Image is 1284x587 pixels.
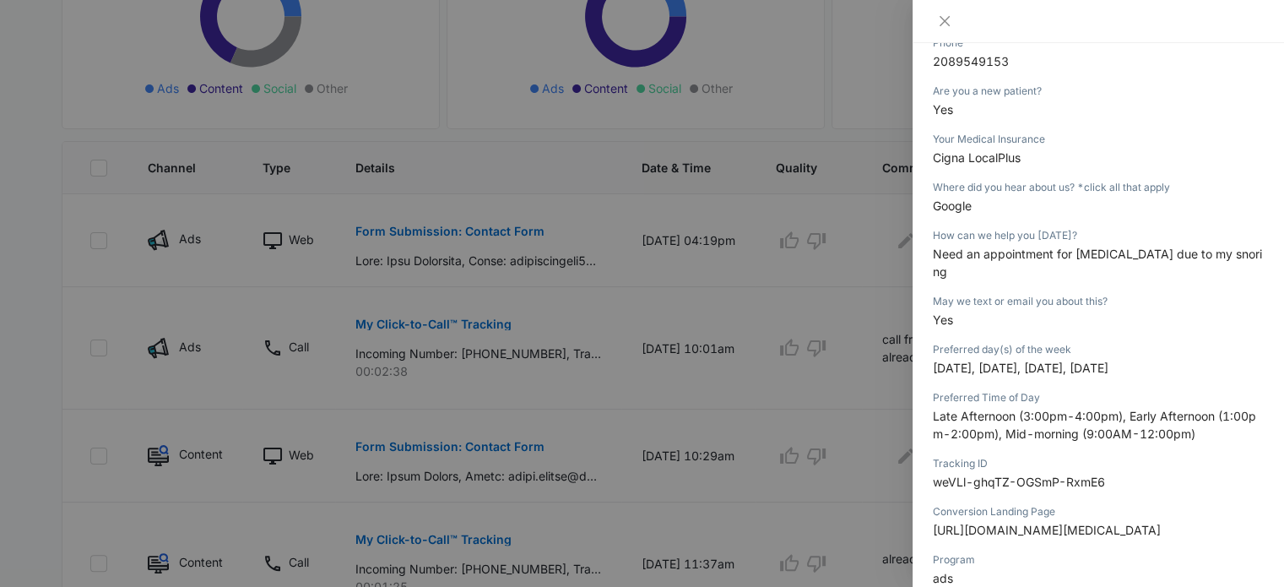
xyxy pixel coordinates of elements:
button: Close [933,14,956,29]
div: Your Medical Insurance [933,132,1264,147]
span: weVLl-ghqTZ-OGSmP-RxmE6 [933,475,1105,489]
div: How can we help you [DATE]? [933,228,1264,243]
div: Preferred day(s) of the week [933,342,1264,357]
span: [URL][DOMAIN_NAME][MEDICAL_DATA] [933,523,1161,537]
span: Need an appointment for [MEDICAL_DATA] due to my snoring [933,247,1262,279]
span: Yes [933,313,953,327]
div: Tracking ID [933,456,1264,471]
div: Conversion Landing Page [933,504,1264,519]
span: Google [933,198,972,213]
div: Where did you hear about us? *click all that apply [933,180,1264,195]
div: Are you a new patient? [933,84,1264,99]
span: Yes [933,102,953,117]
span: 2089549153 [933,54,1009,68]
div: May we text or email you about this? [933,294,1264,309]
div: Preferred Time of Day [933,390,1264,405]
span: ads [933,571,953,585]
span: Cigna LocalPlus [933,150,1021,165]
div: Program [933,552,1264,568]
span: Late Afternoon (3:00pm-4:00pm), Early Afternoon (1:00pm-2:00pm), Mid-morning (9:00AM-12:00pm) [933,409,1256,441]
span: [DATE], [DATE], [DATE], [DATE] [933,361,1108,375]
span: close [938,14,951,28]
div: Phone [933,35,1264,51]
